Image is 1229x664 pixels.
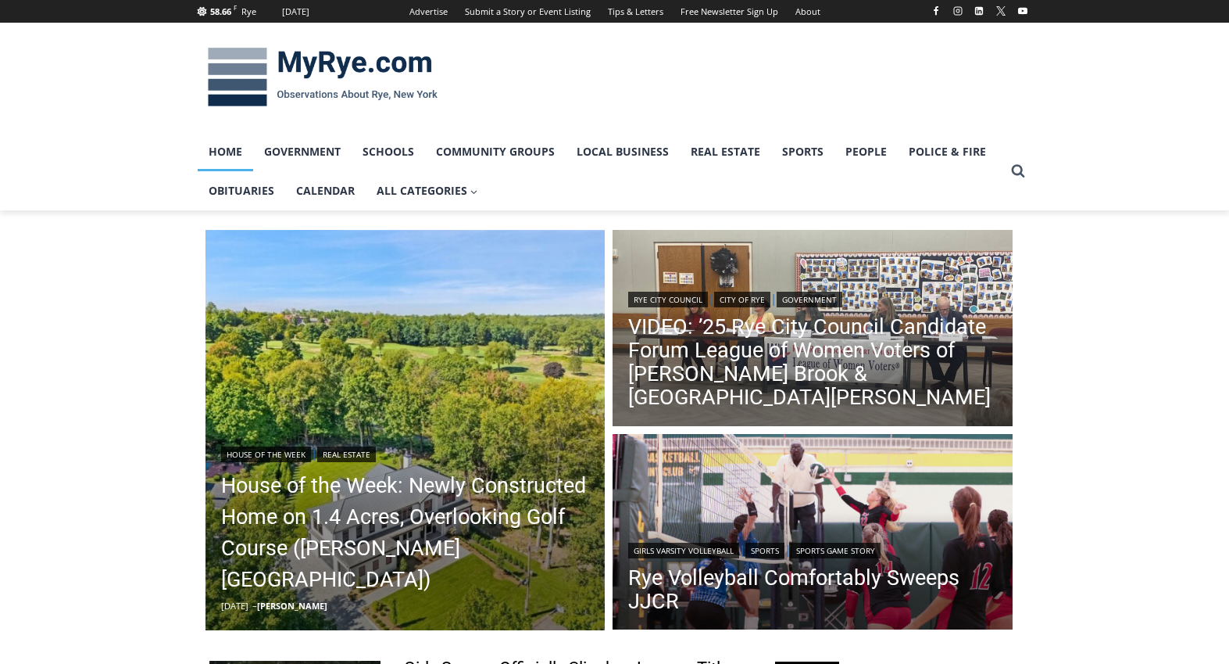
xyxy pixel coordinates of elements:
a: Read More House of the Week: Newly Constructed Home on 1.4 Acres, Overlooking Golf Course (Harris... [205,230,606,630]
a: Schools [352,132,425,171]
a: Community Groups [425,132,566,171]
a: Local Business [566,132,680,171]
a: Real Estate [317,447,376,462]
div: Rye [241,5,256,19]
a: X [991,2,1010,20]
span: 58.66 [210,5,231,17]
a: Read More Rye Volleyball Comfortably Sweeps JJCR [613,434,1013,634]
span: – [252,600,257,612]
button: View Search Form [1004,157,1032,185]
img: (PHOTO: Rye Volleyball's Olivia Lewis (#22) tapping the ball over the net on Saturday, September ... [613,434,1013,634]
a: VIDEO: ’25 Rye City Council Candidate Forum League of Women Voters of [PERSON_NAME] Brook & [GEOG... [628,315,997,409]
div: | | [628,540,997,558]
a: Sports [771,132,834,171]
a: Sports Game Story [791,543,881,558]
img: MyRye.com [198,37,448,118]
a: Obituaries [198,171,285,210]
a: YouTube [1013,2,1032,20]
div: | | [628,289,997,307]
span: F [234,3,237,12]
a: All Categories [366,171,489,210]
a: People [834,132,898,171]
a: City of Rye [714,292,770,307]
div: [DATE] [282,5,309,19]
a: Government [253,132,352,171]
nav: Primary Navigation [198,132,1004,211]
a: Police & Fire [898,132,997,171]
a: [PERSON_NAME] [257,600,327,612]
img: 11 Boxwood Lane, Rye [205,230,606,630]
a: Calendar [285,171,366,210]
span: All Categories [377,182,478,199]
a: Facebook [927,2,945,20]
a: Rye Volleyball Comfortably Sweeps JJCR [628,566,997,613]
a: Home [198,132,253,171]
img: (PHOTO: The League of Women Voters of Rye, Rye Brook & Port Chester held a 2025 Rye City Council ... [613,230,1013,430]
a: Instagram [949,2,967,20]
a: Rye City Council [628,292,708,307]
a: Linkedin [970,2,988,20]
a: Sports [745,543,784,558]
a: House of the Week [221,447,311,462]
a: Government [777,292,842,307]
a: Real Estate [680,132,771,171]
a: Girls Varsity Volleyball [628,543,739,558]
div: | [221,443,590,462]
time: [DATE] [221,600,248,612]
a: House of the Week: Newly Constructed Home on 1.4 Acres, Overlooking Golf Course ([PERSON_NAME][GE... [221,470,590,595]
a: Read More VIDEO: ’25 Rye City Council Candidate Forum League of Women Voters of Rye, Rye Brook & ... [613,230,1013,430]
